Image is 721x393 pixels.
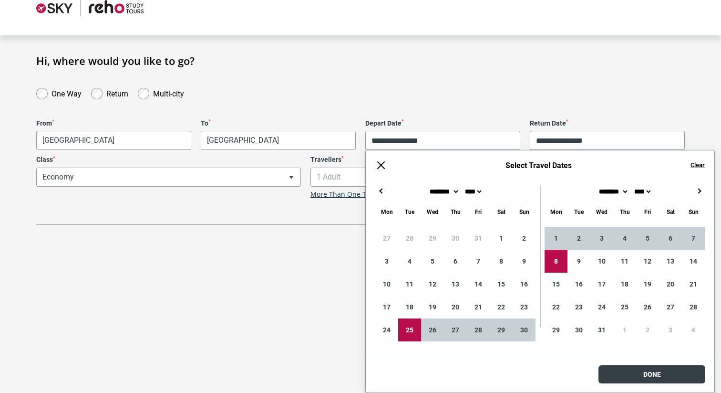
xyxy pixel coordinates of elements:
button: Clear [690,161,705,170]
div: 22 [490,296,513,319]
div: 10 [590,250,613,273]
div: 6 [659,227,682,250]
label: To [201,119,356,127]
div: Saturday [490,206,513,217]
button: → [693,185,705,197]
div: 19 [636,273,659,296]
label: One Way [51,87,82,98]
span: 1 Adult [311,168,575,186]
label: Return Date [530,119,685,127]
span: Melbourne, Australia [36,131,191,150]
div: 21 [682,273,705,296]
label: Multi-city [153,87,184,98]
div: 26 [636,296,659,319]
div: Saturday [659,206,682,217]
div: 11 [398,273,421,296]
div: Tuesday [398,206,421,217]
div: 28 [467,319,490,341]
div: 29 [545,319,567,341]
span: Melbourne, Australia [37,131,191,149]
div: 3 [590,227,613,250]
div: 3 [375,250,398,273]
div: 30 [567,319,590,341]
div: 27 [444,319,467,341]
label: Depart Date [365,119,520,127]
div: 1 [545,227,567,250]
span: Phnom Penh, Cambodia [201,131,356,150]
span: Phnom Penh, Cambodia [201,131,355,149]
div: 31 [590,319,613,341]
div: 8 [545,250,567,273]
div: Tuesday [567,206,590,217]
div: 4 [613,227,636,250]
div: 16 [513,273,536,296]
div: 29 [490,319,513,341]
div: 4 [682,319,705,341]
div: 1 [490,227,513,250]
div: 1 [613,319,636,341]
div: 27 [375,227,398,250]
div: 17 [590,273,613,296]
div: 21 [467,296,490,319]
div: 22 [545,296,567,319]
div: 25 [398,319,421,341]
div: 11 [613,250,636,273]
div: 13 [444,273,467,296]
div: 20 [659,273,682,296]
div: 7 [682,227,705,250]
div: 7 [467,250,490,273]
a: More Than One Traveller? [310,191,393,199]
div: 9 [513,250,536,273]
div: Monday [375,206,398,217]
div: Thursday [613,206,636,217]
div: 23 [567,296,590,319]
div: Friday [636,206,659,217]
div: 16 [567,273,590,296]
div: 12 [421,273,444,296]
div: Monday [545,206,567,217]
div: 25 [613,296,636,319]
div: 31 [467,227,490,250]
div: 8 [490,250,513,273]
div: 6 [444,250,467,273]
label: Return [106,87,128,98]
label: Travellers [310,156,575,164]
div: 24 [375,319,398,341]
div: 14 [467,273,490,296]
div: 15 [545,273,567,296]
button: Done [598,365,705,383]
div: Sunday [513,206,536,217]
div: 18 [613,273,636,296]
div: 29 [421,227,444,250]
button: ← [375,185,387,197]
div: 28 [398,227,421,250]
div: 19 [421,296,444,319]
div: Sunday [682,206,705,217]
div: Friday [467,206,490,217]
div: 5 [421,250,444,273]
div: 17 [375,296,398,319]
h1: Hi, where would you like to go? [36,54,685,67]
div: 2 [567,227,590,250]
div: 28 [682,296,705,319]
div: 10 [375,273,398,296]
label: From [36,119,191,127]
div: 23 [513,296,536,319]
div: 30 [513,319,536,341]
div: 20 [444,296,467,319]
div: 14 [682,250,705,273]
span: 1 Adult [310,168,575,187]
div: 26 [421,319,444,341]
div: 2 [636,319,659,341]
div: 30 [444,227,467,250]
div: 18 [398,296,421,319]
span: Economy [37,168,300,186]
div: 2 [513,227,536,250]
div: 13 [659,250,682,273]
h6: Select Travel Dates [396,161,681,170]
div: 4 [398,250,421,273]
div: 27 [659,296,682,319]
div: 12 [636,250,659,273]
div: 9 [567,250,590,273]
div: Thursday [444,206,467,217]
